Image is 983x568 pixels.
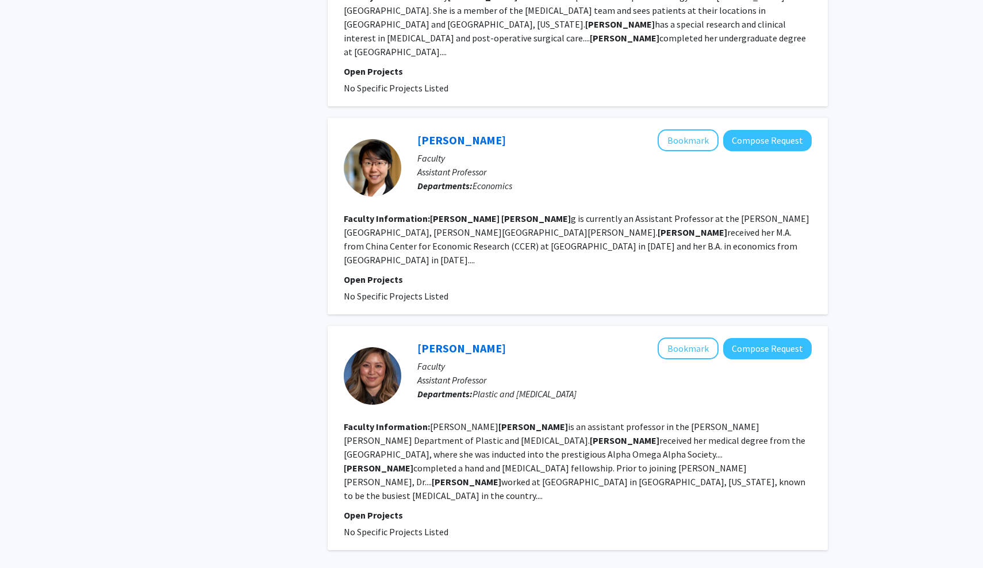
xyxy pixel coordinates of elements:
[344,213,809,266] fg-read-more: g is currently an Assistant Professor at the [PERSON_NAME][GEOGRAPHIC_DATA], [PERSON_NAME][GEOGRA...
[430,213,500,224] b: [PERSON_NAME]
[344,508,812,522] p: Open Projects
[473,180,512,191] span: Economics
[9,516,49,559] iframe: Chat
[417,359,812,373] p: Faculty
[417,373,812,387] p: Assistant Professor
[432,476,501,488] b: [PERSON_NAME]
[344,273,812,286] p: Open Projects
[344,64,812,78] p: Open Projects
[344,526,448,538] span: No Specific Projects Listed
[344,213,430,224] b: Faculty Information:
[658,337,719,359] button: Add Wendy Chen to Bookmarks
[590,32,659,44] b: [PERSON_NAME]
[658,129,719,151] button: Add Chen Cheng to Bookmarks
[585,18,655,30] b: [PERSON_NAME]
[344,462,413,474] b: [PERSON_NAME]
[344,421,805,501] fg-read-more: [PERSON_NAME] is an assistant professor in the [PERSON_NAME] [PERSON_NAME] Department of Plastic ...
[417,388,473,400] b: Departments:
[344,290,448,302] span: No Specific Projects Listed
[658,227,727,238] b: [PERSON_NAME]
[723,338,812,359] button: Compose Request to Wendy Chen
[344,421,430,432] b: Faculty Information:
[473,388,577,400] span: Plastic and [MEDICAL_DATA]
[723,130,812,151] button: Compose Request to Chen Cheng
[498,421,568,432] b: [PERSON_NAME]
[501,213,571,224] b: [PERSON_NAME]
[417,165,812,179] p: Assistant Professor
[417,133,506,147] a: [PERSON_NAME]
[417,151,812,165] p: Faculty
[590,435,659,446] b: [PERSON_NAME]
[417,341,506,355] a: [PERSON_NAME]
[344,82,448,94] span: No Specific Projects Listed
[417,180,473,191] b: Departments:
